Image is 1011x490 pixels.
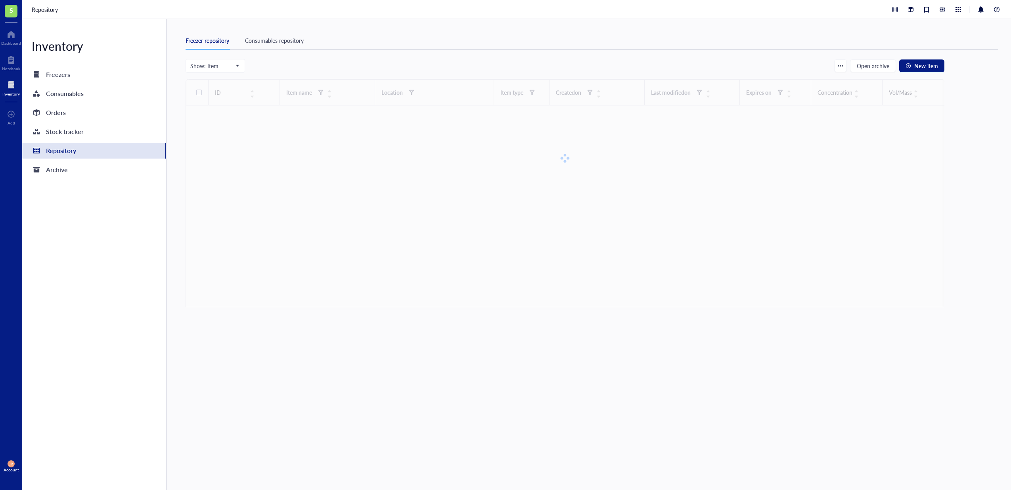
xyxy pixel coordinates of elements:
[2,54,20,71] a: Notebook
[1,41,21,46] div: Dashboard
[46,164,68,175] div: Archive
[46,145,76,156] div: Repository
[914,63,938,69] span: New item
[8,121,15,125] div: Add
[186,36,229,45] div: Freezer repository
[899,59,944,72] button: New item
[22,124,166,140] a: Stock tracker
[22,67,166,82] a: Freezers
[9,462,13,466] span: JR
[46,88,84,99] div: Consumables
[22,38,166,54] div: Inventory
[190,62,239,69] span: Show: Item
[22,105,166,121] a: Orders
[850,59,896,72] button: Open archive
[2,79,20,96] a: Inventory
[1,28,21,46] a: Dashboard
[32,5,59,14] a: Repository
[857,63,889,69] span: Open archive
[2,92,20,96] div: Inventory
[22,162,166,178] a: Archive
[46,69,70,80] div: Freezers
[46,126,84,137] div: Stock tracker
[4,467,19,472] div: Account
[22,86,166,101] a: Consumables
[2,66,20,71] div: Notebook
[22,143,166,159] a: Repository
[245,36,304,45] div: Consumables repository
[10,5,13,15] span: S
[46,107,66,118] div: Orders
